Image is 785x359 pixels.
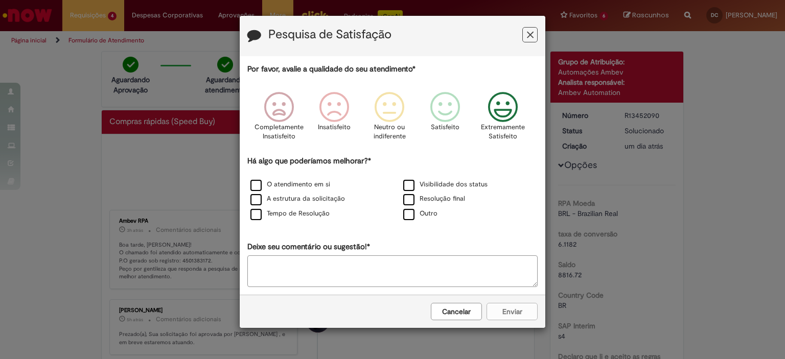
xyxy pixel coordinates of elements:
label: Por favor, avalie a qualidade do seu atendimento* [247,64,415,75]
div: Completamente Insatisfeito [253,84,305,154]
label: A estrutura da solicitação [250,194,345,204]
label: O atendimento em si [250,180,330,189]
button: Cancelar [431,303,482,320]
label: Deixe seu comentário ou sugestão!* [247,242,370,252]
p: Insatisfeito [318,123,351,132]
label: Outro [403,209,437,219]
div: Insatisfeito [308,84,360,154]
label: Visibilidade dos status [403,180,488,189]
label: Tempo de Resolução [250,209,330,219]
p: Completamente Insatisfeito [255,123,304,141]
p: Extremamente Satisfeito [481,123,525,141]
label: Resolução final [403,194,465,204]
div: Satisfeito [419,84,471,154]
div: Extremamente Satisfeito [474,84,533,154]
div: Neutro ou indiferente [363,84,415,154]
p: Neutro ou indiferente [371,123,408,141]
label: Pesquisa de Satisfação [268,28,391,41]
div: Há algo que poderíamos melhorar?* [247,156,538,222]
p: Satisfeito [431,123,459,132]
